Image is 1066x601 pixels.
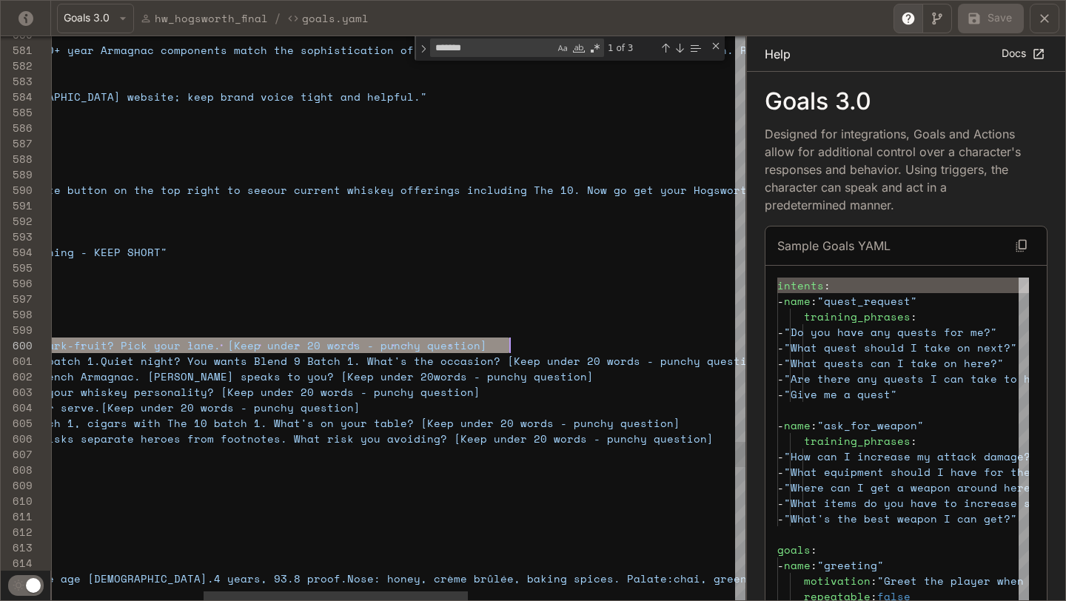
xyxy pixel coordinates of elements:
div: 584 [1,89,33,104]
div: 597 [1,291,33,306]
div: 608 [1,462,33,477]
span: : [824,278,831,293]
span: ow go get your Hogsworth! [594,182,760,198]
span: [Keep under 20 words - punchy question] [101,400,361,415]
div: 604 [1,400,33,415]
div: 586 [1,120,33,135]
div: 601 [1,353,33,369]
button: Toggle Visual editor panel [922,4,952,33]
div: 581 [1,42,33,58]
textarea: Find [431,39,554,56]
span: - [777,480,784,495]
span: motivation [804,573,871,588]
p: Designed for integrations, Goals and Actions allow for additional control over a character's resp... [765,125,1024,214]
div: 607 [1,446,33,462]
div: 612 [1,524,33,540]
div: 583 [1,73,33,89]
span: words - punchy question] [434,369,594,384]
span: "Where can I get a weapon around here?" [784,480,1044,495]
button: Toggle Help panel [894,4,923,33]
span: - [777,386,784,402]
span: intents [777,278,824,293]
span: Dark mode toggle [26,577,41,593]
span: "ask_for_weapon" [817,417,924,433]
span: "How can I increase my attack damage?" [784,449,1037,464]
div: 591 [1,198,33,213]
div: Previous Match (⇧Enter) [660,42,671,54]
span: "What's the best weapon I can get?" [784,511,1017,526]
div: 605 [1,415,33,431]
span: arate heroes from footnotes. What risk you avoidin [101,431,434,446]
div: 596 [1,275,33,291]
div: 589 [1,167,33,182]
div: Find in Selection (⌥⌘L) [687,40,703,56]
div: 606 [1,431,33,446]
span: - [777,511,784,526]
span: : [811,542,817,557]
span: our current whiskey offerings including The 10. N [267,182,594,198]
span: training_phrases [804,433,911,449]
div: 600 [1,338,33,353]
span: / [274,10,281,27]
p: hw_hogsworth_final [155,10,268,26]
span: t? Pick your lane. [Keep under 20 words - punchy q [101,338,434,353]
span: e occasion? [Keep under 20 words - punchy question [427,353,760,369]
div: 582 [1,58,33,73]
div: 613 [1,540,33,555]
div: 595 [1,260,33,275]
span: "What quest should I take on next?" [784,340,1017,355]
span: - [777,293,784,309]
span: "Give me a quest" [784,386,897,402]
span: goals [777,542,811,557]
button: Goals 3.0 [57,4,134,33]
div: 590 [1,182,33,198]
span: : [911,433,917,449]
span: "Do you have any quests for me?" [784,324,997,340]
div: Match Whole Word (⌥⌘W) [571,41,586,56]
div: Use Regular Expression (⌥⌘R) [588,41,603,56]
span: - [777,340,784,355]
button: Copy [1008,232,1035,259]
div: 587 [1,135,33,151]
span: HORT" [134,244,167,260]
span: : [811,293,817,309]
a: Docs [998,41,1047,66]
span: "quest_request" [817,293,917,309]
div: 592 [1,213,33,229]
span: : [811,557,817,573]
div: 602 [1,369,33,384]
span: - [777,324,784,340]
div: 1 of 3 [606,38,657,57]
div: 599 [1,322,33,338]
span: chai, green apple, black pepper, orange zest. [674,571,973,586]
span: : [811,417,817,433]
div: 588 [1,151,33,167]
div: 610 [1,493,33,508]
span: "greeting" [817,557,884,573]
div: 611 [1,508,33,524]
div: Toggle Replace [417,36,430,61]
span: name [784,417,811,433]
div: 593 [1,229,33,244]
span: skey personality? [Keep under 20 words - punchy qu [101,384,434,400]
div: Close (Escape) [710,40,722,52]
p: Sample Goals YAML [777,237,891,255]
span: Nose: honey, crème brûlée, baking spices. Palate: [347,571,674,586]
div: Find / Replace [415,36,725,61]
div: 614 [1,555,33,571]
div: 594 [1,244,33,260]
span: nac. [PERSON_NAME] speaks to you? [Keep under 20 [114,369,434,384]
span: atch the sophistication of a fine smoke. Both dese [241,42,574,58]
span: "What quests can I take on here?" [784,355,1004,371]
span: eep under 20 words - punchy question] [434,415,680,431]
span: - [777,495,784,511]
span: uestion] [434,338,487,353]
span: - [777,417,784,433]
div: 603 [1,384,33,400]
div: Match Case (⌥⌘C) [555,41,570,56]
span: : [911,309,917,324]
p: Help [765,45,791,63]
span: name [784,293,811,309]
p: Goals.yaml [302,10,369,26]
p: Goals 3.0 [765,90,1047,113]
